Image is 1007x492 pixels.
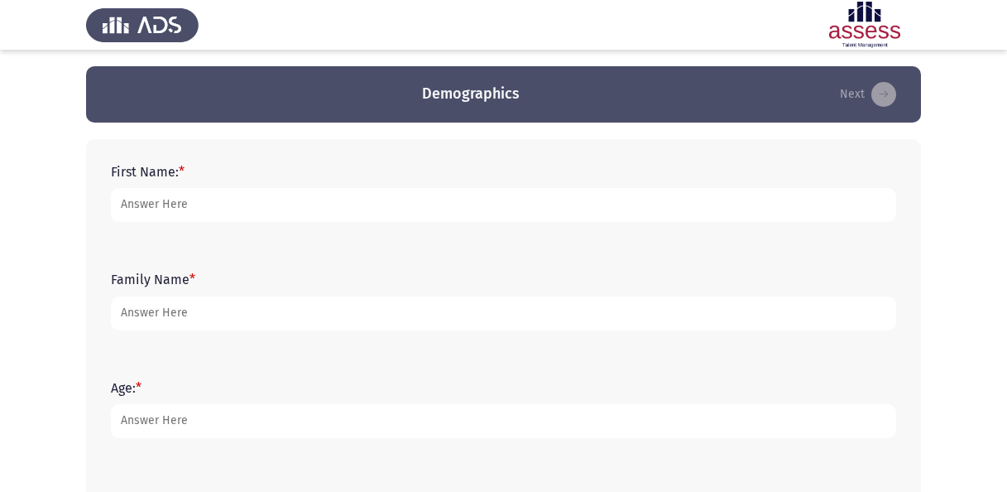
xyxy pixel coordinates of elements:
label: Family Name [111,272,195,287]
img: Assess Talent Management logo [86,2,199,48]
input: add answer text [111,404,896,438]
img: Assessment logo of ASSESS English Language Assessment (3 Module) (Ad - IB) [808,2,921,48]
label: Age: [111,380,141,396]
input: add answer text [111,188,896,222]
h3: Demographics [422,84,520,104]
button: load next page [835,81,901,108]
input: add answer text [111,297,896,330]
label: First Name: [111,164,185,180]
